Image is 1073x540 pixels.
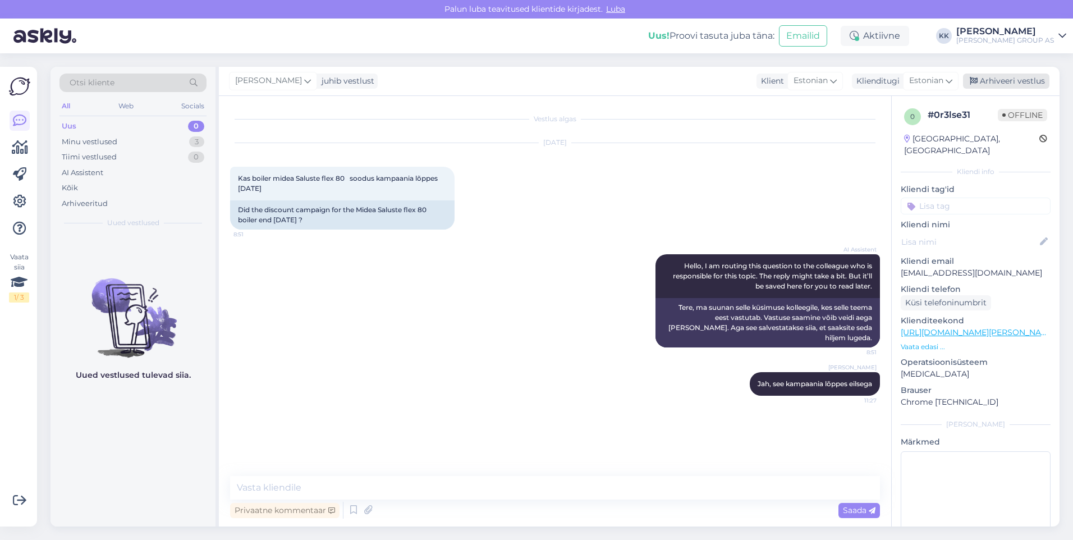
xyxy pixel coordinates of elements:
[901,255,1051,267] p: Kliendi email
[756,75,784,87] div: Klient
[901,342,1051,352] p: Vaata edasi ...
[9,252,29,303] div: Vaata siia
[998,109,1047,121] span: Offline
[188,152,204,163] div: 0
[188,121,204,132] div: 0
[956,36,1054,45] div: [PERSON_NAME] GROUP AS
[235,75,302,87] span: [PERSON_NAME]
[233,230,276,239] span: 8:51
[909,75,943,87] span: Estonian
[910,112,915,121] span: 0
[59,99,72,113] div: All
[76,369,191,381] p: Uued vestlused tulevad siia.
[317,75,374,87] div: juhib vestlust
[936,28,952,44] div: KK
[901,368,1051,380] p: [MEDICAL_DATA]
[901,184,1051,195] p: Kliendi tag'id
[901,436,1051,448] p: Märkmed
[779,25,827,47] button: Emailid
[62,198,108,209] div: Arhiveeritud
[758,379,872,388] span: Jah, see kampaania lõppes eilsega
[189,136,204,148] div: 3
[230,503,340,518] div: Privaatne kommentaar
[901,236,1038,248] input: Lisa nimi
[928,108,998,122] div: # 0r3lse31
[62,152,117,163] div: Tiimi vestlused
[901,419,1051,429] div: [PERSON_NAME]
[901,356,1051,368] p: Operatsioonisüsteem
[834,348,877,356] span: 8:51
[828,363,877,372] span: [PERSON_NAME]
[62,182,78,194] div: Kõik
[901,283,1051,295] p: Kliendi telefon
[62,167,103,179] div: AI Assistent
[901,167,1051,177] div: Kliendi info
[230,114,880,124] div: Vestlus algas
[70,77,114,89] span: Otsi kliente
[9,292,29,303] div: 1 / 3
[794,75,828,87] span: Estonian
[834,245,877,254] span: AI Assistent
[956,27,1066,45] a: [PERSON_NAME][PERSON_NAME] GROUP AS
[230,200,455,230] div: Did the discount campaign for the Midea Saluste flex 80 boiler end [DATE] ?
[834,396,877,405] span: 11:27
[673,262,874,290] span: Hello, I am routing this question to the colleague who is responsible for this topic. The reply m...
[230,138,880,148] div: [DATE]
[901,385,1051,396] p: Brauser
[901,327,1056,337] a: [URL][DOMAIN_NAME][PERSON_NAME]
[107,218,159,228] span: Uued vestlused
[901,198,1051,214] input: Lisa tag
[655,298,880,347] div: Tere, ma suunan selle küsimuse kolleegile, kes selle teema eest vastutab. Vastuse saamine võib ve...
[62,136,117,148] div: Minu vestlused
[956,27,1054,36] div: [PERSON_NAME]
[904,133,1039,157] div: [GEOGRAPHIC_DATA], [GEOGRAPHIC_DATA]
[51,258,215,359] img: No chats
[648,29,774,43] div: Proovi tasuta juba täna:
[116,99,136,113] div: Web
[901,219,1051,231] p: Kliendi nimi
[841,26,909,46] div: Aktiivne
[9,76,30,97] img: Askly Logo
[852,75,900,87] div: Klienditugi
[963,74,1049,89] div: Arhiveeri vestlus
[901,315,1051,327] p: Klienditeekond
[238,174,439,193] span: Kas boiler midea Saluste flex 80 soodus kampaania lõppes [DATE]
[62,121,76,132] div: Uus
[648,30,670,41] b: Uus!
[179,99,207,113] div: Socials
[901,295,991,310] div: Küsi telefoninumbrit
[603,4,629,14] span: Luba
[843,505,875,515] span: Saada
[901,267,1051,279] p: [EMAIL_ADDRESS][DOMAIN_NAME]
[901,396,1051,408] p: Chrome [TECHNICAL_ID]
